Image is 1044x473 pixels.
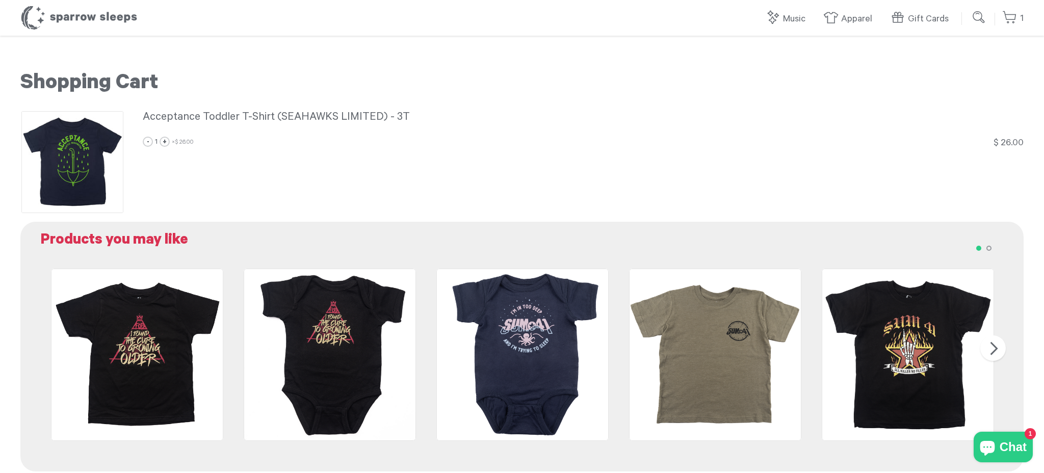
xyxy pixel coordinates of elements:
div: $ 26.00 [994,137,1024,151]
a: Gift Cards [890,8,954,30]
a: + [160,137,170,147]
input: Submit [969,7,989,28]
a: 1 [1002,8,1024,30]
span: Acceptance Toddler T-Shirt (SEAHAWKS LIMITED) - 3T [143,112,410,124]
h1: Shopping Cart [20,72,1024,97]
span: × [172,140,194,146]
img: Sum41-WaitMyTurnToddlerT-shirt_Front_grande.png [629,269,801,441]
h1: Sparrow Sleeps [20,5,138,31]
img: Sum41-InTooDeepOnesie_grande.png [436,269,609,441]
a: Acceptance Toddler T-Shirt (SEAHAWKS LIMITED) - 3T [143,110,1024,127]
a: - [143,137,153,147]
img: fob-tee_grande.png [51,269,223,441]
span: $ 26.00 [175,140,194,146]
button: Next [980,335,1006,361]
img: Sum41-AllKillerNoFillerToddlerT-shirt_grande.png [822,269,994,441]
button: 1 of 2 [973,242,983,252]
a: Apparel [823,8,877,30]
img: fob-onesie_grande.png [244,269,416,441]
a: Music [765,8,811,30]
inbox-online-store-chat: Shopify online store chat [971,432,1036,465]
h2: Products you may like [41,232,1013,251]
span: 1 [155,139,158,147]
button: 2 of 2 [983,242,993,252]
